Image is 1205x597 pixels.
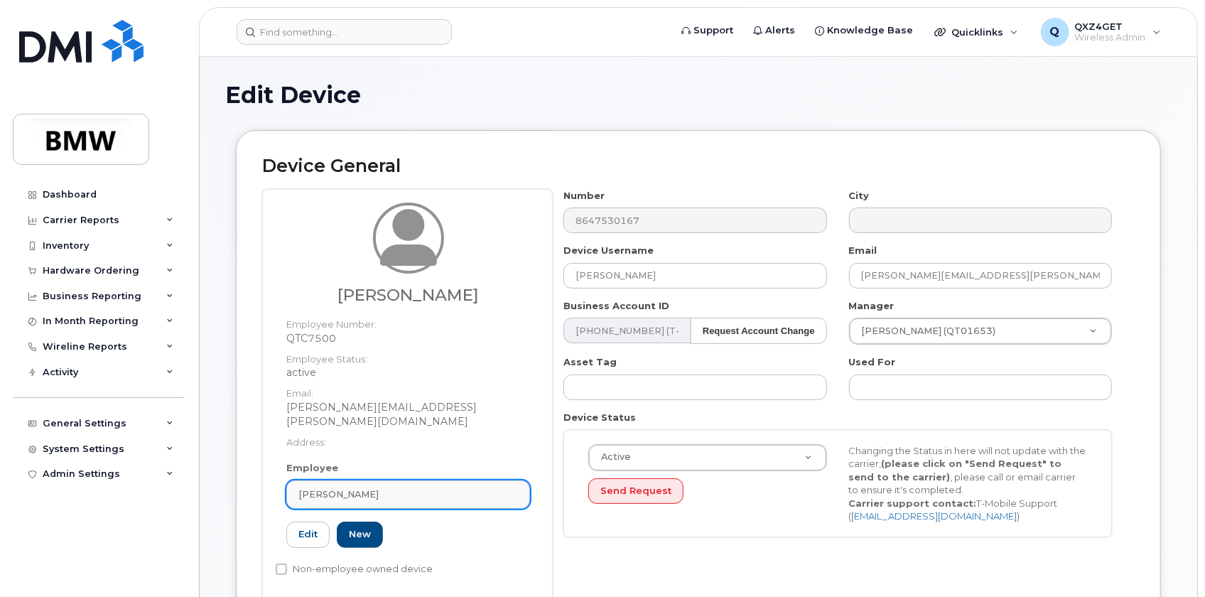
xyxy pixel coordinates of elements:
[276,564,287,575] input: Non-employee owned device
[276,561,433,578] label: Non-employee owned device
[589,445,826,470] a: Active
[286,311,530,331] dt: Employee Number:
[849,355,896,369] label: Used For
[588,478,683,505] button: Send Request
[848,497,976,509] strong: Carrier support contact:
[225,82,1172,107] h1: Edit Device
[563,411,636,424] label: Device Status
[593,451,631,463] span: Active
[563,299,669,313] label: Business Account ID
[337,522,383,548] a: New
[563,244,654,257] label: Device Username
[286,331,530,345] dd: QTC7500
[563,355,617,369] label: Asset Tag
[848,458,1061,483] strong: (please click on "Send Request" to send to the carrier)
[286,480,530,509] a: [PERSON_NAME]
[703,326,815,336] strong: Request Account Change
[849,244,877,257] label: Email
[849,189,870,203] label: City
[286,522,330,548] a: Edit
[838,444,1098,523] div: Changing the Status in here will not update with the carrier, , please call or email carrier to e...
[286,380,530,400] dt: Email:
[286,345,530,366] dt: Employee Status:
[298,488,379,501] span: [PERSON_NAME]
[850,318,1111,344] a: [PERSON_NAME] (QT01653)
[262,156,1135,176] h2: Device General
[691,318,827,344] button: Request Account Change
[286,286,530,304] h3: [PERSON_NAME]
[286,461,338,475] label: Employee
[286,429,530,449] dt: Address:
[286,400,530,429] dd: [PERSON_NAME][EMAIL_ADDRESS][PERSON_NAME][DOMAIN_NAME]
[286,365,530,380] dd: active
[853,325,996,338] span: [PERSON_NAME] (QT01653)
[563,189,605,203] label: Number
[849,299,895,313] label: Manager
[851,510,1017,522] a: [EMAIL_ADDRESS][DOMAIN_NAME]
